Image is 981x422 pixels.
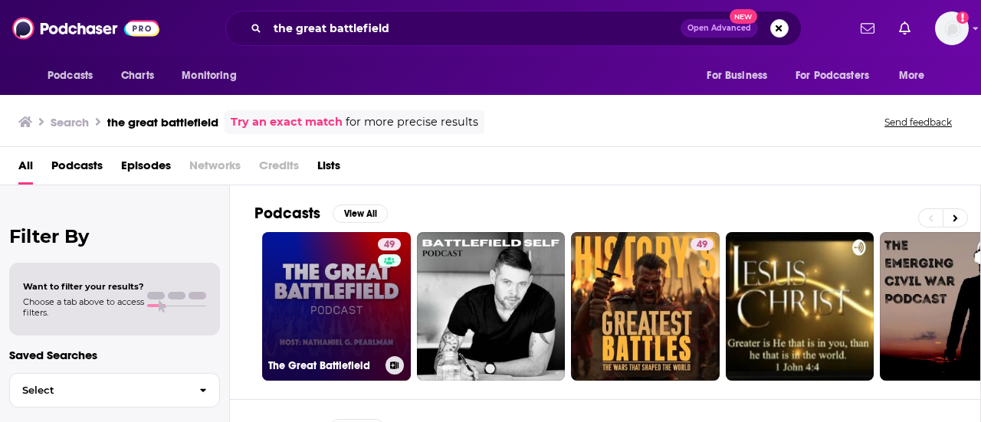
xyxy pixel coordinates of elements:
a: Show notifications dropdown [893,15,917,41]
div: Search podcasts, credits, & more... [225,11,802,46]
span: Want to filter your results? [23,281,144,292]
span: 49 [384,237,395,253]
input: Search podcasts, credits, & more... [267,16,681,41]
a: Try an exact match [231,113,343,131]
h2: Podcasts [254,204,320,223]
span: New [730,9,757,24]
button: Select [9,373,220,407]
button: Send feedback [880,116,956,129]
h3: the great battlefield [107,115,218,129]
a: Lists [317,153,340,185]
span: For Podcasters [796,65,869,87]
span: Logged in as mdekoning [935,11,969,45]
span: Credits [259,153,299,185]
span: Networks [189,153,241,185]
span: Monitoring [182,65,236,87]
a: 49 [378,238,401,250]
a: 49 [571,232,720,381]
a: Charts [111,61,163,90]
h2: Filter By [9,225,220,247]
button: open menu [696,61,786,90]
span: Charts [121,65,154,87]
span: More [899,65,925,87]
a: Podcasts [51,153,103,185]
svg: Add a profile image [956,11,969,24]
button: Open AdvancedNew [681,19,758,38]
span: 49 [697,237,707,253]
h3: Search [51,115,89,129]
p: Saved Searches [9,348,220,362]
span: for more precise results [346,113,478,131]
button: open menu [171,61,256,90]
img: Podchaser - Follow, Share and Rate Podcasts [12,14,159,43]
h3: The Great Battlefield [268,359,379,372]
button: View All [333,204,388,223]
a: PodcastsView All [254,204,388,223]
span: Podcasts [48,65,93,87]
span: Open Advanced [687,25,751,32]
img: User Profile [935,11,969,45]
button: Show profile menu [935,11,969,45]
button: open menu [888,61,944,90]
button: open menu [37,61,113,90]
span: For Business [707,65,767,87]
a: All [18,153,33,185]
a: 49 [691,238,714,250]
span: Select [10,385,187,395]
a: Episodes [121,153,171,185]
button: open menu [786,61,891,90]
span: Choose a tab above to access filters. [23,296,144,318]
a: 49The Great Battlefield [262,232,411,381]
a: Show notifications dropdown [855,15,881,41]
